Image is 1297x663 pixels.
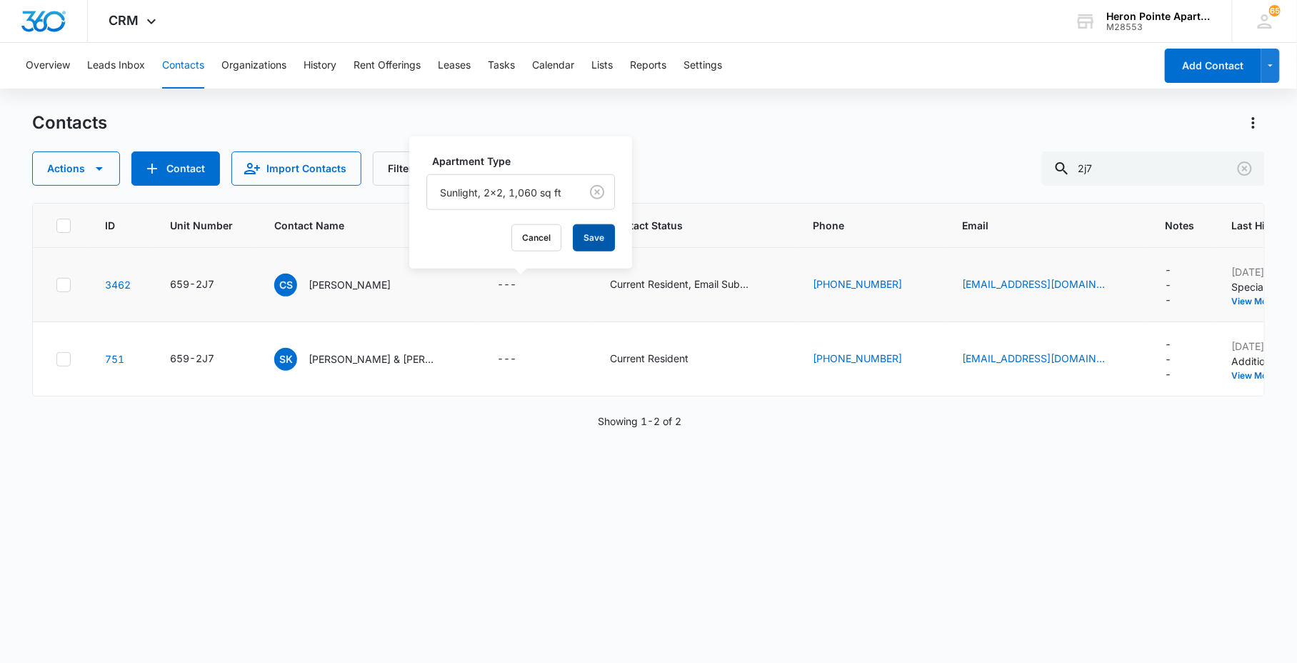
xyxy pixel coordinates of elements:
[1231,297,1286,306] button: View More
[813,276,928,294] div: Phone - (970) 518-7505 - Select to Edit Field
[813,218,907,233] span: Phone
[1165,337,1171,382] div: ---
[586,181,609,204] button: Clear
[962,276,1105,291] a: [EMAIL_ADDRESS][DOMAIN_NAME]
[309,277,391,292] p: [PERSON_NAME]
[109,13,139,28] span: CRM
[87,43,145,89] button: Leads Inbox
[354,43,421,89] button: Rent Offerings
[497,351,542,368] div: Apartment Type - - Select to Edit Field
[610,276,778,294] div: Contact Status - Current Resident, Email Subscriber - Select to Edit Field
[532,43,574,89] button: Calendar
[591,43,613,89] button: Lists
[274,348,297,371] span: SK
[309,352,437,367] p: [PERSON_NAME] & [PERSON_NAME]
[962,276,1131,294] div: Email - cwspates@hotmail.com - Select to Edit Field
[1042,151,1265,186] input: Search Contacts
[683,43,722,89] button: Settings
[1269,5,1281,16] span: 65
[1269,5,1281,16] div: notifications count
[1165,262,1197,307] div: Notes - - Select to Edit Field
[610,218,758,233] span: Contact Status
[105,218,115,233] span: ID
[274,218,442,233] span: Contact Name
[813,351,928,368] div: Phone - (612) 655-7188 - Select to Edit Field
[131,151,220,186] button: Add Contact
[511,224,561,251] button: Cancel
[170,276,240,294] div: Unit Number - 659-2J7 - Select to Edit Field
[32,112,107,134] h1: Contacts
[630,43,666,89] button: Reports
[610,351,688,366] div: Current Resident
[497,276,516,294] div: ---
[274,274,416,296] div: Contact Name - Chad Spates - Select to Edit Field
[304,43,336,89] button: History
[162,43,204,89] button: Contacts
[962,351,1131,368] div: Email - skennedy417@gmail.com - Select to Edit Field
[32,151,120,186] button: Actions
[813,351,902,366] a: [PHONE_NUMBER]
[488,43,515,89] button: Tasks
[1231,372,1286,380] button: View More
[1107,22,1211,32] div: account id
[610,351,714,368] div: Contact Status - Current Resident - Select to Edit Field
[1233,157,1256,180] button: Clear
[105,279,131,291] a: Navigate to contact details page for Chad Spates
[1107,11,1211,22] div: account name
[573,224,615,251] button: Save
[497,351,516,368] div: ---
[170,276,214,291] div: 659-2J7
[1242,111,1265,134] button: Actions
[432,154,621,169] label: Apartment Type
[497,276,542,294] div: Apartment Type - - Select to Edit Field
[1165,49,1261,83] button: Add Contact
[231,151,361,186] button: Import Contacts
[170,218,240,233] span: Unit Number
[373,151,454,186] button: Filters
[274,348,463,371] div: Contact Name - Shea Kennedy & Sawyer Morgan - Select to Edit Field
[1165,262,1171,307] div: ---
[1165,218,1197,233] span: Notes
[438,43,471,89] button: Leases
[26,43,70,89] button: Overview
[962,351,1105,366] a: [EMAIL_ADDRESS][DOMAIN_NAME]
[599,414,682,429] p: Showing 1-2 of 2
[170,351,214,366] div: 659-2J7
[962,218,1110,233] span: Email
[170,351,240,368] div: Unit Number - 659-2J7 - Select to Edit Field
[105,353,124,365] a: Navigate to contact details page for Shea Kennedy & Sawyer Morgan
[1165,337,1197,382] div: Notes - - Select to Edit Field
[221,43,286,89] button: Organizations
[274,274,297,296] span: CS
[813,276,902,291] a: [PHONE_NUMBER]
[610,276,753,291] div: Current Resident, Email Subscriber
